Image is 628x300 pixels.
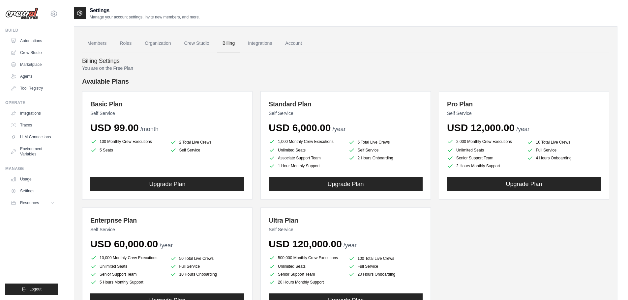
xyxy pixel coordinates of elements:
a: Organization [139,35,176,52]
a: Automations [8,36,58,46]
li: 1,000 Monthly Crew Executions [269,138,343,146]
h3: Standard Plan [269,99,423,109]
p: Self Service [447,110,601,117]
li: 10 Total Live Crews [527,139,601,146]
a: Traces [8,120,58,130]
h2: Settings [90,7,200,14]
li: Senior Support Team [447,155,522,161]
div: Manage [5,166,58,171]
li: 100 Monthly Crew Executions [90,138,165,146]
li: 10 Hours Onboarding [170,271,245,278]
li: 2 Hours Onboarding [348,155,423,161]
h4: Billing Settings [82,58,609,65]
li: 100 Total Live Crews [348,255,423,262]
span: /year [344,242,357,249]
span: Logout [29,286,42,292]
button: Upgrade Plan [269,177,423,191]
a: Account [280,35,307,52]
li: Self Service [170,147,245,153]
span: USD 60,000.00 [90,238,158,249]
h3: Pro Plan [447,99,601,109]
button: Resources [8,198,58,208]
li: Associate Support Team [269,155,343,161]
span: /year [516,126,529,132]
li: 2,000 Monthly Crew Executions [447,138,522,146]
h4: Available Plans [82,77,609,86]
li: 5 Seats [90,147,165,153]
p: Self Service [269,226,423,233]
li: Unlimited Seats [269,263,343,270]
span: /year [160,242,173,249]
button: Logout [5,284,58,295]
a: Members [82,35,112,52]
li: Full Service [348,263,423,270]
li: 20 Hours Onboarding [348,271,423,278]
span: USD 12,000.00 [447,122,515,133]
li: 5 Total Live Crews [348,139,423,146]
li: 500,000 Monthly Crew Executions [269,254,343,262]
h3: Basic Plan [90,99,244,109]
p: You are on the Free Plan [82,65,609,71]
li: Full Service [527,147,601,153]
div: Build [5,28,58,33]
a: Marketplace [8,59,58,70]
li: Unlimited Seats [447,147,522,153]
div: Operate [5,100,58,105]
span: /month [140,126,159,132]
button: Upgrade Plan [90,177,244,191]
a: Agents [8,71,58,82]
span: USD 99.00 [90,122,139,133]
li: Unlimited Seats [269,147,343,153]
li: Self Service [348,147,423,153]
button: Upgrade Plan [447,177,601,191]
h3: Enterprise Plan [90,216,244,225]
p: Manage your account settings, invite new members, and more. [90,14,200,20]
li: 2 Hours Monthly Support [447,163,522,169]
a: Tool Registry [8,83,58,94]
li: Full Service [170,263,245,270]
h3: Ultra Plan [269,216,423,225]
li: 1 Hour Monthly Support [269,163,343,169]
li: Unlimited Seats [90,263,165,270]
span: USD 6,000.00 [269,122,331,133]
span: Resources [20,200,39,205]
p: Self Service [269,110,423,117]
p: Self Service [90,226,244,233]
a: Roles [114,35,137,52]
a: Crew Studio [8,47,58,58]
li: 10,000 Monthly Crew Executions [90,254,165,262]
span: USD 120,000.00 [269,238,342,249]
li: 4 Hours Onboarding [527,155,601,161]
li: Senior Support Team [269,271,343,278]
p: Self Service [90,110,244,117]
a: Usage [8,174,58,184]
li: 20 Hours Monthly Support [269,279,343,286]
a: Billing [217,35,240,52]
a: Environment Variables [8,144,58,159]
li: 2 Total Live Crews [170,139,245,146]
li: 5 Hours Monthly Support [90,279,165,286]
li: 50 Total Live Crews [170,255,245,262]
li: Senior Support Team [90,271,165,278]
a: Crew Studio [179,35,215,52]
img: Logo [5,8,38,20]
a: Integrations [8,108,58,119]
span: /year [332,126,345,132]
a: Settings [8,186,58,196]
a: LLM Connections [8,132,58,142]
a: Integrations [243,35,277,52]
